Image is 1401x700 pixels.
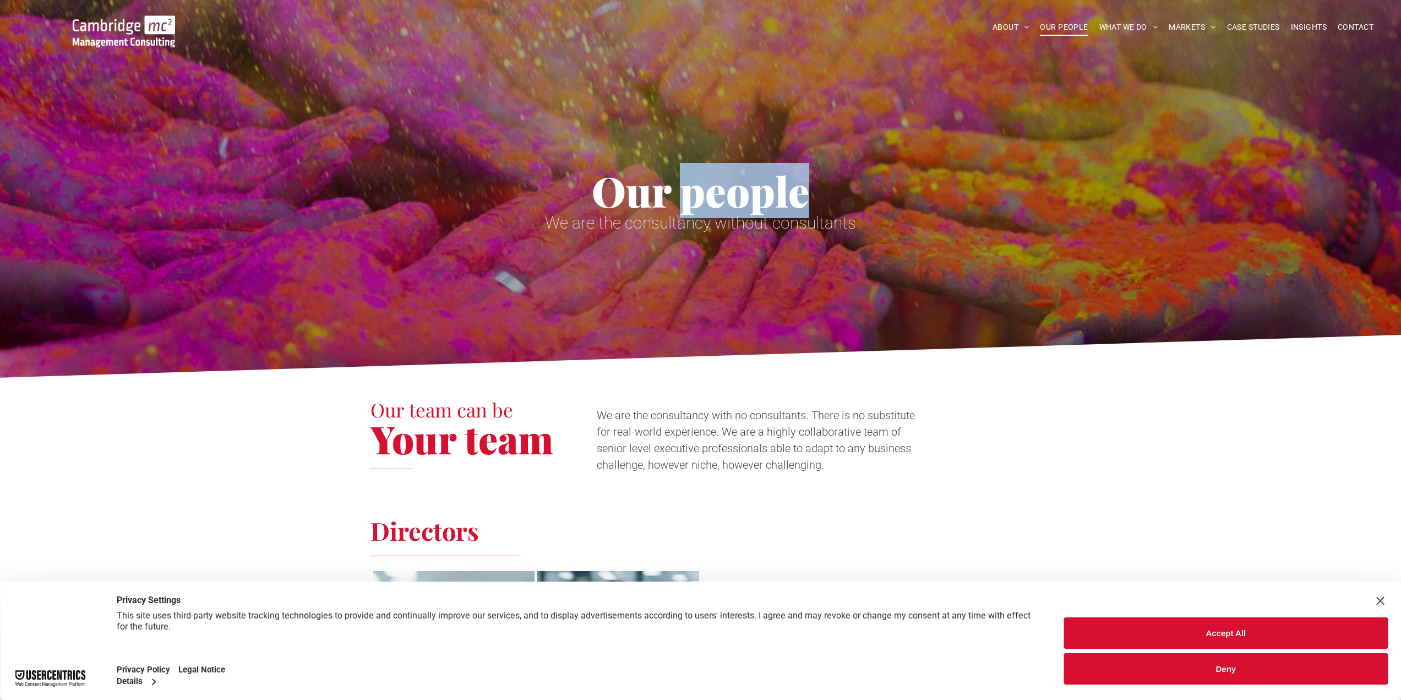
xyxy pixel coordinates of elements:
[370,397,513,422] span: Our team can be
[1332,19,1379,36] a: CONTACT
[592,163,809,218] span: Our people
[1222,19,1285,36] a: CASE STUDIES
[1285,19,1332,36] a: INSIGHTS
[73,15,175,47] img: Go to Homepage
[545,213,856,232] span: We are the consultancy without consultants
[370,413,553,464] span: Your team
[597,409,915,471] span: We are the consultancy with no consultants. There is no substitute for real-world experience. We ...
[987,19,1035,36] a: ABOUT
[1094,19,1164,36] a: WHAT WE DO
[1034,19,1093,36] a: OUR PEOPLE
[73,17,175,29] a: Your Business Transformed | Cambridge Management Consulting
[370,514,479,547] span: Directors
[1163,19,1221,36] a: MARKETS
